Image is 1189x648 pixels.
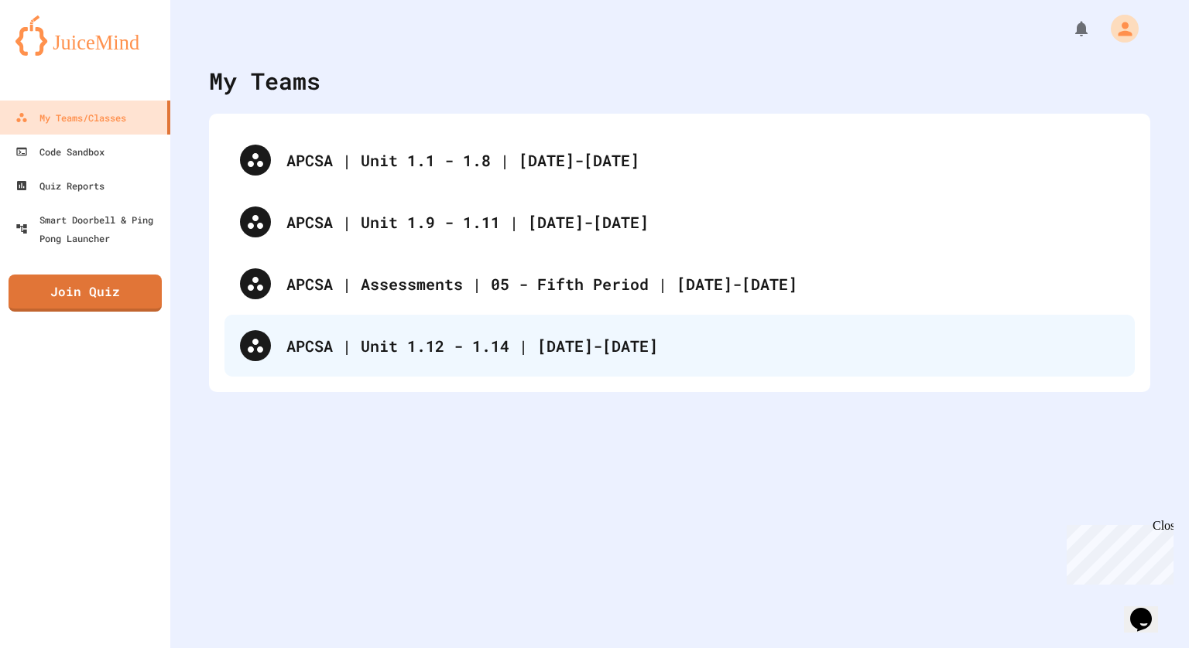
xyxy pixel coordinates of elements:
iframe: chat widget [1061,519,1174,585]
a: Join Quiz [9,275,162,312]
div: APCSA | Unit 1.1 - 1.8 | [DATE]-[DATE] [286,148,1119,172]
div: My Teams [209,63,320,98]
iframe: chat widget [1124,586,1174,633]
div: APCSA | Unit 1.1 - 1.8 | [DATE]-[DATE] [224,129,1135,191]
div: APCSA | Unit 1.9 - 1.11 | [DATE]-[DATE] [286,210,1119,234]
div: APCSA | Assessments | 05 - Fifth Period | [DATE]-[DATE] [224,253,1135,315]
div: APCSA | Assessments | 05 - Fifth Period | [DATE]-[DATE] [286,272,1119,295]
div: Chat with us now!Close [6,6,107,98]
div: APCSA | Unit 1.9 - 1.11 | [DATE]-[DATE] [224,191,1135,253]
img: logo-orange.svg [15,15,155,56]
div: My Account [1095,11,1143,46]
div: APCSA | Unit 1.12 - 1.14 | [DATE]-[DATE] [224,315,1135,377]
div: Smart Doorbell & Ping Pong Launcher [15,210,164,247]
div: My Notifications [1043,15,1095,42]
div: Quiz Reports [15,176,105,195]
div: My Teams/Classes [15,108,126,127]
div: APCSA | Unit 1.12 - 1.14 | [DATE]-[DATE] [286,334,1119,357]
div: Code Sandbox [15,142,105,161]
